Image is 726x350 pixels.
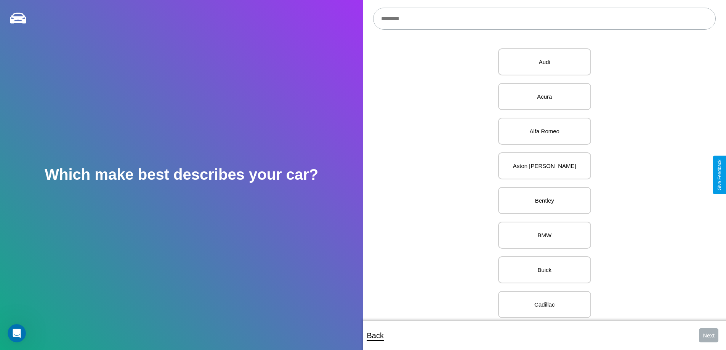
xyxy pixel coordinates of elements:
[367,329,384,342] p: Back
[45,166,318,183] h2: Which make best describes your car?
[506,126,583,136] p: Alfa Romeo
[506,57,583,67] p: Audi
[506,299,583,310] p: Cadillac
[506,91,583,102] p: Acura
[506,161,583,171] p: Aston [PERSON_NAME]
[506,230,583,240] p: BMW
[506,195,583,206] p: Bentley
[717,160,722,190] div: Give Feedback
[506,265,583,275] p: Buick
[8,324,26,342] iframe: Intercom live chat
[699,328,718,342] button: Next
